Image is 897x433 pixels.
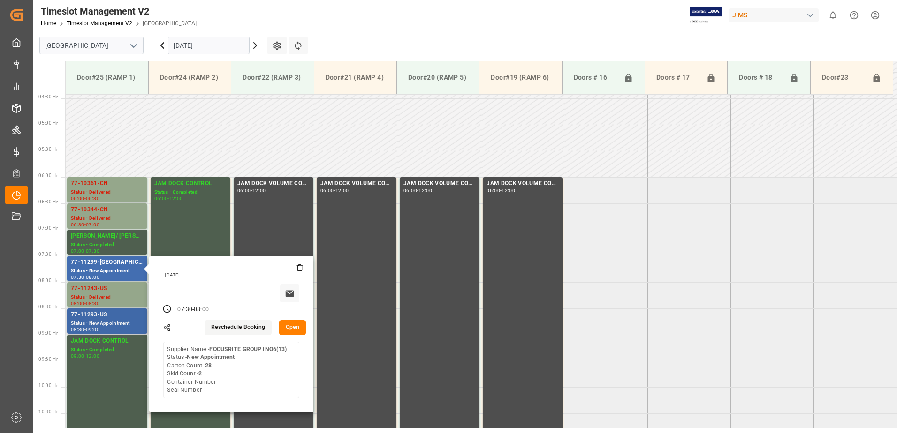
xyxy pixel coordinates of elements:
div: 12:00 [418,188,432,193]
div: JAM DOCK VOLUME CONTROL [403,179,476,188]
div: 06:00 [71,196,84,201]
span: 06:30 Hr [38,199,58,204]
div: 12:00 [169,196,183,201]
div: Status - Delivered [71,293,144,301]
div: Door#19 (RAMP 6) [487,69,554,86]
div: 08:30 [86,301,99,306]
b: 2 [198,370,202,377]
div: 07:00 [86,223,99,227]
a: Home [41,20,56,27]
div: - [84,354,86,358]
div: - [167,196,169,201]
div: Status - Completed [71,346,144,354]
div: 12:00 [335,188,349,193]
div: Doors # 17 [653,69,702,87]
div: Supplier Name - Status - Carton Count - Skid Count - Container Number - Seal Number - [167,345,287,395]
div: 07:30 [86,249,99,253]
div: Doors # 16 [570,69,620,87]
span: 08:00 Hr [38,278,58,283]
div: - [192,306,194,314]
div: - [84,328,86,332]
span: 10:00 Hr [38,383,58,388]
div: 09:00 [71,354,84,358]
div: - [84,249,86,253]
div: 12:00 [252,188,266,193]
button: Reschedule Booking [205,320,272,335]
span: 07:00 Hr [38,225,58,231]
div: JAM DOCK VOLUME CONTROL [320,179,393,188]
button: JIMS [729,6,822,24]
span: 09:00 Hr [38,330,58,336]
div: 08:00 [194,306,209,314]
div: 77-11293-US [71,310,144,320]
div: 08:00 [86,275,99,279]
div: Status - New Appointment [71,267,144,275]
div: JAM DOCK CONTROL [154,179,227,188]
div: - [84,223,86,227]
div: JAM DOCK VOLUME CONTROL [237,179,310,188]
div: 06:30 [86,196,99,201]
img: Exertis%20JAM%20-%20Email%20Logo.jpg_1722504956.jpg [690,7,722,23]
div: Door#25 (RAMP 1) [73,69,141,86]
div: Status - Delivered [71,188,144,196]
div: - [251,188,252,193]
span: 07:30 Hr [38,252,58,257]
div: Door#24 (RAMP 2) [156,69,223,86]
span: 05:30 Hr [38,147,58,152]
b: 28 [205,362,212,369]
button: open menu [126,38,140,53]
a: Timeslot Management V2 [67,20,132,27]
div: - [500,188,502,193]
div: 77-10344-CN [71,205,144,215]
b: New Appointment [187,354,235,360]
div: Doors # 18 [735,69,785,87]
div: JAM DOCK CONTROL [71,336,144,346]
div: 77-11299-[GEOGRAPHIC_DATA] [71,258,144,267]
div: 08:30 [71,328,84,332]
span: 05:00 Hr [38,120,58,126]
span: 08:30 Hr [38,304,58,309]
div: [DATE] [161,272,303,278]
span: 10:30 Hr [38,409,58,414]
div: 06:00 [237,188,251,193]
div: 06:30 [71,223,84,227]
div: - [417,188,418,193]
div: JIMS [729,8,819,22]
button: Open [279,320,306,335]
div: Status - Delivered [71,215,144,223]
button: Help Center [844,5,865,26]
span: 04:30 Hr [38,94,58,99]
div: 06:00 [154,196,168,201]
div: Timeslot Management V2 [41,4,197,18]
div: 06:00 [487,188,500,193]
div: 77-10361-CN [71,179,144,188]
div: Door#22 (RAMP 3) [239,69,306,86]
div: 08:00 [71,301,84,306]
button: show 0 new notifications [822,5,844,26]
div: 07:30 [177,306,192,314]
div: 06:00 [320,188,334,193]
div: Door#20 (RAMP 5) [404,69,471,86]
div: JAM DOCK VOLUME CONTROL [487,179,559,188]
div: 07:30 [71,275,84,279]
div: - [84,196,86,201]
b: FOCUSRITE GROUP INO6(13) [209,346,287,352]
div: Status - Completed [154,188,227,196]
div: 07:00 [71,249,84,253]
div: [PERSON_NAME]/ [PERSON_NAME] [71,231,144,241]
div: Status - Completed [71,241,144,249]
input: Type to search/select [39,37,144,54]
div: - [334,188,335,193]
div: Status - New Appointment [71,320,144,328]
div: - [84,301,86,306]
div: 12:00 [502,188,515,193]
div: Door#21 (RAMP 4) [322,69,389,86]
span: 06:00 Hr [38,173,58,178]
span: 09:30 Hr [38,357,58,362]
div: 12:00 [86,354,99,358]
input: DD.MM.YYYY [168,37,250,54]
div: 06:00 [403,188,417,193]
div: - [84,275,86,279]
div: 77-11243-US [71,284,144,293]
div: Door#23 [818,69,868,87]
